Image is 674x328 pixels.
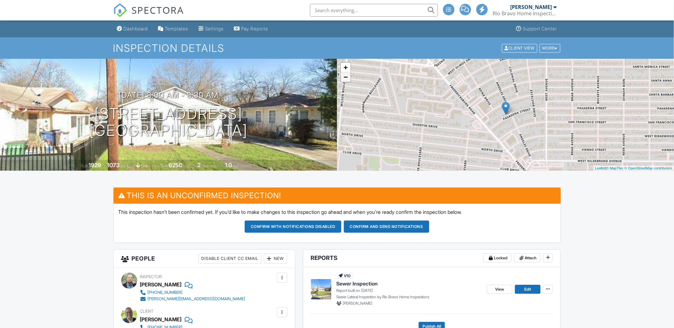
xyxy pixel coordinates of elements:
[124,26,148,31] div: Dashboard
[593,166,674,171] div: |
[121,163,130,168] span: sq. ft.
[341,63,351,72] a: Zoom in
[264,254,287,264] div: New
[140,289,245,296] a: [PHONE_NUMBER]
[132,3,184,17] span: SPECTORA
[140,315,182,324] div: [PERSON_NAME]
[511,4,552,10] div: [PERSON_NAME]
[140,274,162,279] span: Inspector
[115,23,151,35] a: Dashboard
[595,166,606,170] a: Leaflet
[113,9,184,22] a: SPECTORA
[113,43,561,54] h1: Inspection Details
[89,105,248,139] h1: [STREET_ADDRESS] [GEOGRAPHIC_DATA]
[607,166,624,170] a: © MapTiler
[148,290,183,295] div: [PHONE_NUMBER]
[202,163,219,168] span: bedrooms
[233,163,251,168] span: bathrooms
[140,280,182,289] div: [PERSON_NAME]
[242,26,268,31] div: Pay Reports
[540,44,560,52] div: More
[141,163,148,168] span: slab
[205,26,224,31] div: Settings
[198,254,261,264] div: Disable Client CC Email
[89,162,101,168] div: 1929
[113,3,127,17] img: The Best Home Inspection Software - Spectora
[156,23,191,35] a: Templates
[197,162,201,168] div: 2
[183,163,191,168] span: sq.ft.
[502,44,537,52] div: Client View
[310,4,438,17] input: Search everything...
[341,72,351,82] a: Zoom out
[493,10,557,17] div: Rio Bravo Home Inspections
[169,162,182,168] div: 6250
[114,250,295,268] h3: People
[196,23,226,35] a: Settings
[232,23,271,35] a: Pay Reports
[118,208,556,215] p: This inspection hasn't been confirmed yet. If you'd like to make changes to this inspection go ah...
[154,163,168,168] span: Lot Size
[501,45,539,50] a: Client View
[114,188,561,203] h3: This is an Unconfirmed Inspection!
[225,162,232,168] div: 1.0
[514,23,560,35] a: Support Center
[119,91,218,99] h3: [DATE] 8:00 am - 8:30 am
[245,221,341,233] button: Confirm with notifications disabled
[148,296,245,301] div: [PERSON_NAME][EMAIL_ADDRESS][DOMAIN_NAME]
[344,221,429,233] button: Confirm and send notifications
[81,163,88,168] span: Built
[140,296,245,302] a: [PERSON_NAME][EMAIL_ADDRESS][DOMAIN_NAME]
[140,309,154,314] span: Client
[625,166,672,170] a: © OpenStreetMap contributors
[523,26,557,31] div: Support Center
[107,162,120,168] div: 1073
[165,26,188,31] div: Templates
